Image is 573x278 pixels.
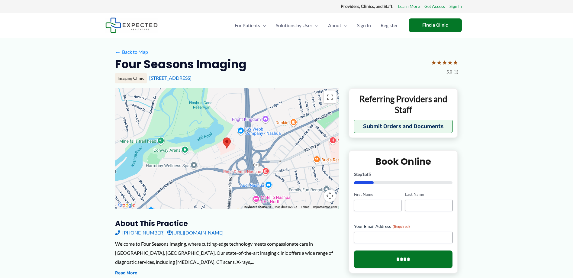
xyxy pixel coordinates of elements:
[369,172,371,177] span: 5
[230,15,271,36] a: For PatientsMenu Toggle
[115,57,246,72] h2: Four Seasons Imaging
[436,57,442,68] span: ★
[115,73,147,83] div: Imaging Clinic
[260,15,266,36] span: Menu Toggle
[324,91,336,103] button: Toggle fullscreen view
[230,15,403,36] nav: Primary Site Navigation
[341,4,394,9] strong: Providers, Clinics, and Staff:
[357,15,371,36] span: Sign In
[115,49,121,55] span: ←
[115,239,339,266] div: Welcome to Four Seasons Imaging, where cutting-edge technology meets compassionate care in [GEOGR...
[354,120,453,133] button: Submit Orders and Documents
[409,18,462,32] a: Find a Clinic
[115,228,165,237] a: [PHONE_NUMBER]
[115,219,339,228] h3: About this practice
[354,172,453,176] p: Step of
[313,205,337,208] a: Report a map error
[405,192,452,197] label: Last Name
[453,57,458,68] span: ★
[354,223,453,229] label: Your Email Address
[117,201,137,209] a: Open this area in Google Maps (opens a new window)
[381,15,398,36] span: Register
[376,15,403,36] a: Register
[275,205,297,208] span: Map data ©2025
[301,205,309,208] a: Terms (opens in new tab)
[244,205,271,209] button: Keyboard shortcuts
[235,15,260,36] span: For Patients
[442,57,447,68] span: ★
[323,15,352,36] a: AboutMenu Toggle
[312,15,318,36] span: Menu Toggle
[424,2,445,10] a: Get Access
[328,15,341,36] span: About
[341,15,347,36] span: Menu Toggle
[149,75,192,81] a: [STREET_ADDRESS]
[324,190,336,202] button: Map camera controls
[115,270,137,277] button: Read More
[447,57,453,68] span: ★
[354,93,453,115] p: Referring Providers and Staff
[362,172,365,177] span: 1
[105,18,158,33] img: Expected Healthcare Logo - side, dark font, small
[398,2,420,10] a: Learn More
[115,47,148,57] a: ←Back to Map
[167,228,224,237] a: [URL][DOMAIN_NAME]
[393,224,410,229] span: (Required)
[354,192,401,197] label: First Name
[117,201,137,209] img: Google
[449,2,462,10] a: Sign In
[354,156,453,167] h2: Book Online
[431,57,436,68] span: ★
[271,15,323,36] a: Solutions by UserMenu Toggle
[276,15,312,36] span: Solutions by User
[453,68,458,76] span: (1)
[446,68,452,76] span: 5.0
[352,15,376,36] a: Sign In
